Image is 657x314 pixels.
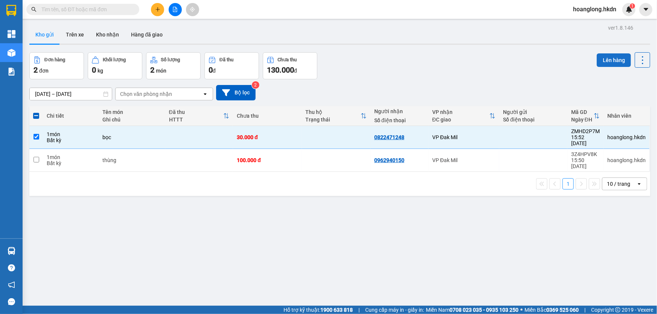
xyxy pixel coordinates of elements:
[190,7,195,12] span: aim
[216,85,256,100] button: Bộ lọc
[146,52,201,79] button: Số lượng2món
[47,154,95,160] div: 1 món
[432,109,489,115] div: VP nhận
[213,68,216,74] span: đ
[150,65,154,74] span: 2
[374,134,404,140] div: 0822471248
[365,306,424,314] span: Cung cấp máy in - giấy in:
[631,3,634,9] span: 1
[29,52,84,79] button: Đơn hàng2đơn
[252,81,259,89] sup: 2
[503,117,563,123] div: Số điện thoại
[103,57,126,62] div: Khối lượng
[169,109,223,115] div: Đã thu
[571,151,600,157] div: 3Z4HPV8K
[8,281,15,288] span: notification
[626,6,633,13] img: icon-new-feature
[567,5,622,14] span: hoanglong.hkdn
[88,52,142,79] button: Khối lượng0kg
[607,134,646,140] div: hoanglong.hkdn
[450,307,518,313] strong: 0708 023 035 - 0935 103 250
[263,52,317,79] button: Chưa thu130.000đ
[60,26,90,44] button: Trên xe
[220,57,233,62] div: Đã thu
[503,109,563,115] div: Người gửi
[432,117,489,123] div: ĐC giao
[102,109,162,115] div: Tên món
[8,247,15,255] img: warehouse-icon
[156,68,166,74] span: món
[374,157,404,163] div: 0962940150
[607,180,630,188] div: 10 / trang
[571,157,600,169] div: 15:50 [DATE]
[34,65,38,74] span: 2
[608,24,633,32] div: ver 1.8.146
[92,65,96,74] span: 0
[306,109,361,115] div: Thu hộ
[102,117,162,123] div: Ghi chú
[155,7,160,12] span: plus
[432,134,495,140] div: VP Đak Mil
[374,108,425,114] div: Người nhận
[571,117,594,123] div: Ngày ĐH
[169,117,223,123] div: HTTT
[562,178,574,190] button: 1
[284,306,353,314] span: Hỗ trợ kỹ thuật:
[615,307,620,312] span: copyright
[47,160,95,166] div: Bất kỳ
[584,306,585,314] span: |
[374,117,425,123] div: Số điện thoại
[320,307,353,313] strong: 1900 633 818
[120,90,172,98] div: Chọn văn phòng nhận
[8,264,15,272] span: question-circle
[172,7,178,12] span: file-add
[524,306,579,314] span: Miền Bắc
[169,3,182,16] button: file-add
[8,30,15,38] img: dashboard-icon
[428,106,499,126] th: Toggle SortBy
[520,308,523,311] span: ⚪️
[186,3,199,16] button: aim
[597,53,631,67] button: Lên hàng
[165,106,233,126] th: Toggle SortBy
[102,134,162,140] div: bọc
[8,298,15,305] span: message
[39,68,49,74] span: đơn
[151,3,164,16] button: plus
[44,57,65,62] div: Đơn hàng
[237,157,298,163] div: 100.000 đ
[571,134,600,146] div: 15:52 [DATE]
[8,49,15,57] img: warehouse-icon
[432,157,495,163] div: VP Đak Mil
[294,68,297,74] span: đ
[571,128,600,134] div: ZMHD2P7M
[8,68,15,76] img: solution-icon
[90,26,125,44] button: Kho nhận
[125,26,169,44] button: Hàng đã giao
[30,88,112,100] input: Select a date range.
[98,68,103,74] span: kg
[546,307,579,313] strong: 0369 525 060
[47,137,95,143] div: Bất kỳ
[567,106,604,126] th: Toggle SortBy
[607,157,646,163] div: hoanglong.hkdn
[29,26,60,44] button: Kho gửi
[237,113,298,119] div: Chưa thu
[358,306,360,314] span: |
[204,52,259,79] button: Đã thu0đ
[426,306,518,314] span: Miền Nam
[302,106,370,126] th: Toggle SortBy
[41,5,130,14] input: Tìm tên, số ĐT hoặc mã đơn
[237,134,298,140] div: 30.000 đ
[102,157,162,163] div: thùng
[31,7,37,12] span: search
[636,181,642,187] svg: open
[630,3,635,9] sup: 1
[202,91,208,97] svg: open
[209,65,213,74] span: 0
[47,131,95,137] div: 1 món
[607,113,646,119] div: Nhân viên
[47,113,95,119] div: Chi tiết
[639,3,652,16] button: caret-down
[278,57,297,62] div: Chưa thu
